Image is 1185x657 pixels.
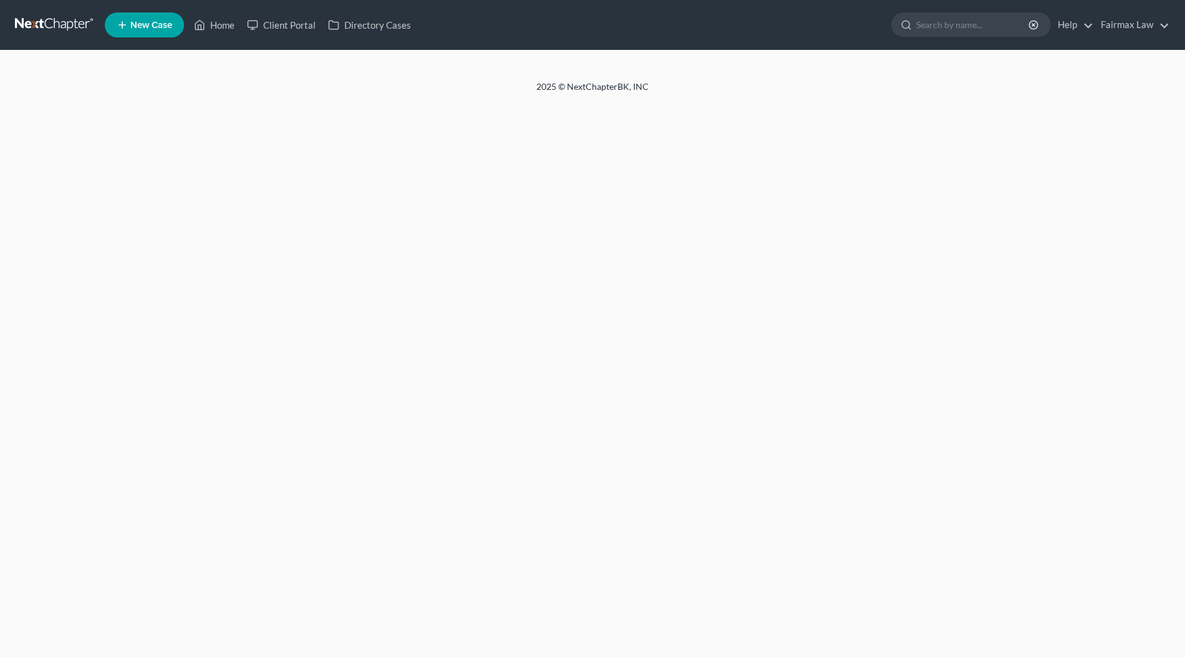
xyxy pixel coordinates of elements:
a: Directory Cases [322,14,417,36]
div: 2025 © NextChapterBK, INC [237,80,948,103]
a: Fairmax Law [1095,14,1169,36]
a: Client Portal [241,14,322,36]
input: Search by name... [916,13,1030,36]
a: Help [1052,14,1093,36]
span: New Case [130,21,172,30]
a: Home [188,14,241,36]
